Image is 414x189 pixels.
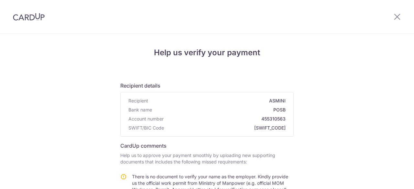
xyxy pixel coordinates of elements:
img: CardUp [13,13,45,21]
span: [SWIFT_CODE] [167,125,286,131]
span: POSB [155,107,286,113]
h6: Recipient details [120,82,294,89]
span: SWIFT/BIC Code [128,125,164,131]
h4: Help us verify your payment [120,47,294,58]
span: Recipient [128,98,148,104]
h6: CardUp comments [120,142,294,150]
span: 455310563 [166,116,286,122]
span: ASMINI [151,98,286,104]
span: Bank name [128,107,152,113]
p: Help us to approve your payment smoothly by uploading new supporting documents that includes the ... [120,152,294,165]
span: Account number [128,116,164,122]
